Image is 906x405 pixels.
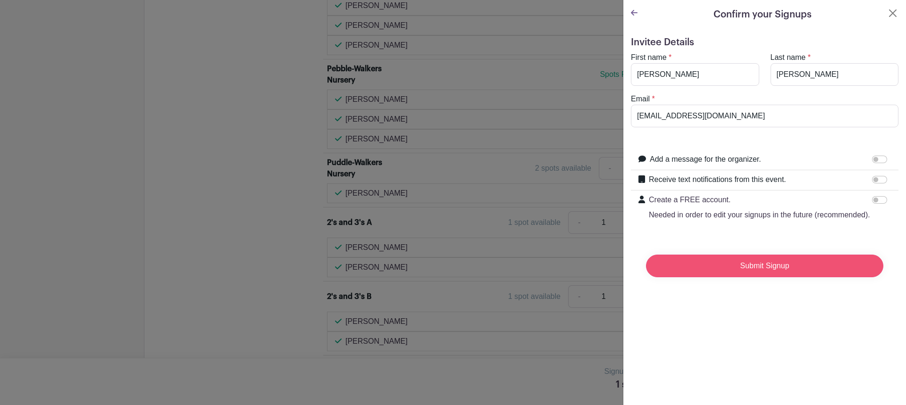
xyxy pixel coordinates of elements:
h5: Confirm your Signups [713,8,812,22]
button: Close [887,8,898,19]
p: Needed in order to edit your signups in the future (recommended). [649,209,870,221]
label: First name [631,52,667,63]
label: Add a message for the organizer. [650,154,761,165]
input: Submit Signup [646,255,883,277]
label: Email [631,93,650,105]
label: Receive text notifications from this event. [649,174,786,185]
p: Create a FREE account. [649,194,870,206]
h5: Invitee Details [631,37,898,48]
label: Last name [771,52,806,63]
